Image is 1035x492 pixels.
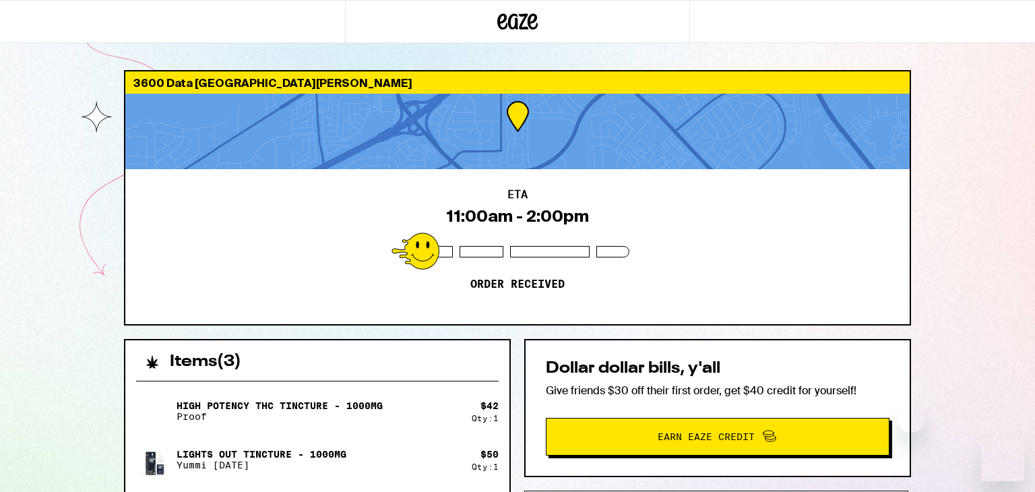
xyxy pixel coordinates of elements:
div: Qty: 1 [472,414,499,423]
div: $ 50 [480,449,499,460]
iframe: Button to launch messaging window [981,438,1024,481]
span: Earn Eaze Credit [658,432,755,441]
div: $ 42 [480,400,499,411]
div: 11:00am - 2:00pm [446,207,589,226]
p: Lights Out Tincture - 1000mg [177,449,346,460]
h2: ETA [507,189,528,200]
p: High Potency THC Tincture - 1000mg [177,400,383,411]
button: Earn Eaze Credit [546,418,889,456]
iframe: Close message [898,406,924,433]
p: Proof [177,411,383,422]
div: 3600 Data [GEOGRAPHIC_DATA][PERSON_NAME] [125,71,910,94]
p: Yummi [DATE] [177,460,346,470]
h2: Items ( 3 ) [170,354,241,370]
img: High Potency THC Tincture - 1000mg [136,392,174,430]
div: Qty: 1 [472,462,499,471]
img: Lights Out Tincture - 1000mg [136,441,174,479]
p: Order received [470,278,565,291]
h2: Dollar dollar bills, y'all [546,361,889,377]
p: Give friends $30 off their first order, get $40 credit for yourself! [546,383,889,398]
